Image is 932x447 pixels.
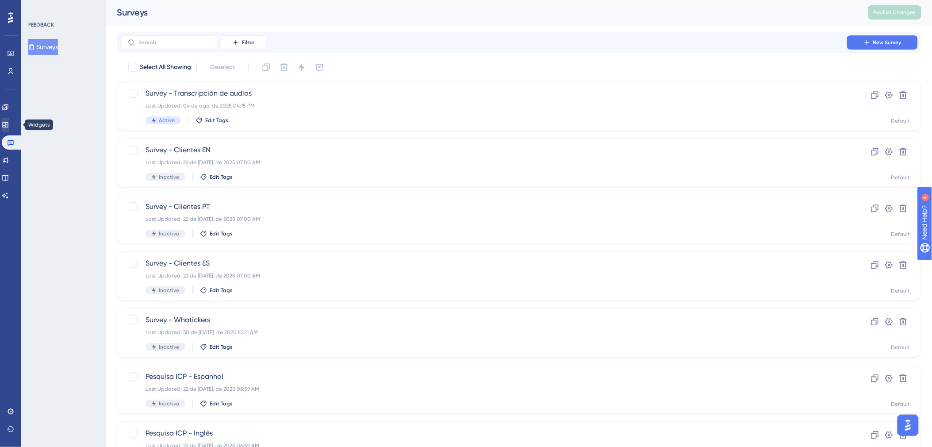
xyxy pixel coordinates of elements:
[21,2,55,13] span: Need Help?
[891,344,910,351] div: Default
[891,174,910,181] div: Default
[146,272,822,279] div: Last Updated: 22 de [DATE]. de 2025 07:00 AM
[847,35,918,50] button: New Survey
[146,315,822,325] span: Survey - Whatickers
[146,88,822,99] span: Survey - Transcripción de audios
[140,62,191,73] span: Select All Showing
[159,230,179,237] span: Inactive
[146,216,822,223] div: Last Updated: 22 de [DATE]. de 2025 07:00 AM
[146,145,822,155] span: Survey - Clientes EN
[146,385,822,393] div: Last Updated: 22 de [DATE]. de 2025 06:59 AM
[210,62,235,73] span: Deselect
[159,400,179,407] span: Inactive
[210,400,233,407] span: Edit Tags
[200,230,233,237] button: Edit Tags
[146,371,822,382] span: Pesquisa ICP - Espanhol
[159,117,175,124] span: Active
[210,343,233,351] span: Edit Tags
[202,59,243,75] button: Deselect
[242,39,254,46] span: Filter
[146,329,822,336] div: Last Updated: 30 de [DATE]. de 2025 10:21 AM
[210,173,233,181] span: Edit Tags
[868,5,921,19] button: Publish Changes
[200,287,233,294] button: Edit Tags
[146,428,822,439] span: Pesquisa ICP - Inglês
[200,343,233,351] button: Edit Tags
[146,201,822,212] span: Survey - Clientes PT
[159,343,179,351] span: Inactive
[196,117,228,124] button: Edit Tags
[146,159,822,166] div: Last Updated: 22 de [DATE]. de 2025 07:00 AM
[891,401,910,408] div: Default
[874,9,916,16] span: Publish Changes
[61,4,64,12] div: 4
[200,400,233,407] button: Edit Tags
[891,117,910,124] div: Default
[205,117,228,124] span: Edit Tags
[146,102,822,109] div: Last Updated: 04 de ago. de 2025 04:15 PM
[117,6,846,19] div: Surveys
[28,39,58,55] button: Surveys
[200,173,233,181] button: Edit Tags
[891,287,910,294] div: Default
[159,173,179,181] span: Inactive
[159,287,179,294] span: Inactive
[28,21,54,28] div: FEEDBACK
[210,230,233,237] span: Edit Tags
[210,287,233,294] span: Edit Tags
[891,231,910,238] div: Default
[146,258,822,269] span: Survey - Clientes ES
[895,412,921,439] iframe: UserGuiding AI Assistant Launcher
[221,35,265,50] button: Filter
[138,39,210,46] input: Search
[873,39,901,46] span: New Survey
